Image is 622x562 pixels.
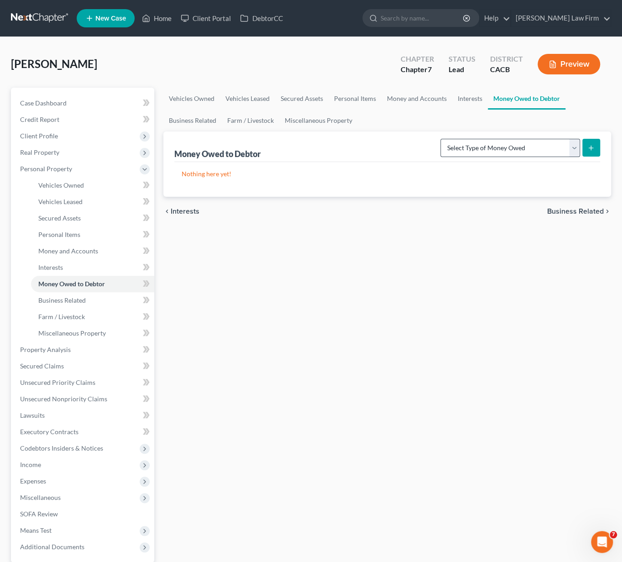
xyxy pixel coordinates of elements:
[488,88,565,110] a: Money Owed to Debtor
[13,506,154,522] a: SOFA Review
[20,510,58,518] span: SOFA Review
[20,526,52,534] span: Means Test
[20,477,46,485] span: Expenses
[547,208,611,215] button: Business Related chevron_right
[490,64,523,75] div: CACB
[20,411,45,419] span: Lawsuits
[163,208,199,215] button: chevron_left Interests
[95,15,126,22] span: New Case
[235,10,287,26] a: DebtorCC
[13,358,154,374] a: Secured Claims
[38,181,84,189] span: Vehicles Owned
[401,64,434,75] div: Chapter
[401,54,434,64] div: Chapter
[538,54,600,74] button: Preview
[279,110,358,131] a: Miscellaneous Property
[20,346,71,353] span: Property Analysis
[610,531,617,538] span: 7
[11,57,97,70] span: [PERSON_NAME]
[171,208,199,215] span: Interests
[13,95,154,111] a: Case Dashboard
[275,88,329,110] a: Secured Assets
[20,116,59,123] span: Credit Report
[31,243,154,259] a: Money and Accounts
[38,247,98,255] span: Money and Accounts
[31,259,154,276] a: Interests
[20,132,58,140] span: Client Profile
[38,296,86,304] span: Business Related
[20,148,59,156] span: Real Property
[163,88,220,110] a: Vehicles Owned
[490,54,523,64] div: District
[604,208,611,215] i: chevron_right
[20,99,67,107] span: Case Dashboard
[20,428,78,436] span: Executory Contracts
[31,325,154,341] a: Miscellaneous Property
[20,378,95,386] span: Unsecured Priority Claims
[20,543,84,551] span: Additional Documents
[163,208,171,215] i: chevron_left
[174,148,262,159] div: Money Owed to Debtor
[20,395,107,403] span: Unsecured Nonpriority Claims
[13,424,154,440] a: Executory Contracts
[382,88,452,110] a: Money and Accounts
[452,88,488,110] a: Interests
[428,65,432,74] span: 7
[220,88,275,110] a: Vehicles Leased
[31,309,154,325] a: Farm / Livestock
[547,208,604,215] span: Business Related
[13,111,154,128] a: Credit Report
[38,313,85,320] span: Farm / Livestock
[31,226,154,243] a: Personal Items
[13,407,154,424] a: Lawsuits
[137,10,176,26] a: Home
[20,444,103,452] span: Codebtors Insiders & Notices
[31,194,154,210] a: Vehicles Leased
[13,341,154,358] a: Property Analysis
[38,263,63,271] span: Interests
[381,10,464,26] input: Search by name...
[449,54,476,64] div: Status
[31,276,154,292] a: Money Owed to Debtor
[449,64,476,75] div: Lead
[329,88,382,110] a: Personal Items
[38,214,81,222] span: Secured Assets
[222,110,279,131] a: Farm / Livestock
[591,531,613,553] iframe: Intercom live chat
[31,177,154,194] a: Vehicles Owned
[38,198,83,205] span: Vehicles Leased
[163,110,222,131] a: Business Related
[182,169,593,179] p: Nothing here yet!
[38,231,80,238] span: Personal Items
[31,210,154,226] a: Secured Assets
[480,10,510,26] a: Help
[31,292,154,309] a: Business Related
[176,10,235,26] a: Client Portal
[20,362,64,370] span: Secured Claims
[13,374,154,391] a: Unsecured Priority Claims
[20,494,61,501] span: Miscellaneous
[511,10,611,26] a: [PERSON_NAME] Law Firm
[38,280,105,288] span: Money Owed to Debtor
[20,461,41,468] span: Income
[38,329,106,337] span: Miscellaneous Property
[20,165,72,173] span: Personal Property
[13,391,154,407] a: Unsecured Nonpriority Claims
